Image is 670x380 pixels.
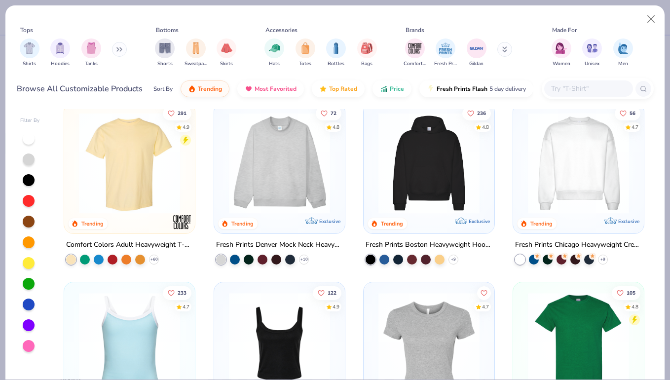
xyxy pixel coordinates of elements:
[434,38,457,68] button: filter button
[296,38,315,68] button: filter button
[51,60,70,68] span: Hoodies
[427,85,435,93] img: flash.gif
[217,38,236,68] button: filter button
[335,113,446,214] img: a90f7c54-8796-4cb2-9d6e-4e9644cfe0fe
[600,257,605,263] span: + 9
[437,85,487,93] span: Fresh Prints Flash
[484,113,596,214] img: d4a37e75-5f2b-4aef-9a6e-23330c63bbc0
[237,80,304,97] button: Most Favorited
[178,111,186,115] span: 291
[269,60,280,68] span: Hats
[331,42,341,54] img: Bottles Image
[185,38,207,68] button: filter button
[85,60,98,68] span: Tanks
[20,38,39,68] button: filter button
[328,60,344,68] span: Bottles
[315,106,341,120] button: Like
[434,60,457,68] span: Fresh Prints
[299,60,311,68] span: Totes
[451,257,456,263] span: + 9
[326,38,346,68] button: filter button
[300,42,311,54] img: Totes Image
[477,286,491,300] button: Like
[20,117,40,124] div: Filter By
[467,38,486,68] div: filter for Gildan
[587,42,598,54] img: Unisex Image
[265,26,298,35] div: Accessories
[404,38,426,68] div: filter for Comfort Colors
[332,304,339,311] div: 4.9
[585,60,599,68] span: Unisex
[327,291,336,296] span: 122
[50,38,70,68] div: filter for Hoodies
[24,42,35,54] img: Shirts Image
[332,123,339,131] div: 4.8
[245,85,253,93] img: most_fav.gif
[627,291,635,296] span: 105
[55,42,66,54] img: Hoodies Image
[312,286,341,300] button: Like
[419,80,533,97] button: Fresh Prints Flash5 day delivery
[178,291,186,296] span: 233
[183,304,189,311] div: 4.7
[552,26,577,35] div: Made For
[264,38,284,68] div: filter for Hats
[181,80,229,97] button: Trending
[482,304,489,311] div: 4.7
[255,85,297,93] span: Most Favorited
[550,83,626,94] input: Try "T-Shirt"
[372,80,411,97] button: Price
[329,85,357,93] span: Top Rated
[155,38,175,68] button: filter button
[163,286,191,300] button: Like
[173,212,192,232] img: Comfort Colors logo
[615,106,640,120] button: Like
[269,42,280,54] img: Hats Image
[618,42,629,54] img: Men Image
[373,113,484,214] img: 91acfc32-fd48-4d6b-bdad-a4c1a30ac3fc
[155,38,175,68] div: filter for Shorts
[357,38,377,68] button: filter button
[469,60,484,68] span: Gildan
[408,41,422,56] img: Comfort Colors Image
[157,60,173,68] span: Shorts
[482,123,489,131] div: 4.8
[74,113,185,214] img: 029b8af0-80e6-406f-9fdc-fdf898547912
[438,41,453,56] img: Fresh Prints Image
[50,38,70,68] button: filter button
[185,60,207,68] span: Sweatpants
[216,239,343,251] div: Fresh Prints Denver Mock Neck Heavyweight Sweatshirt
[188,85,196,93] img: trending.gif
[477,111,486,115] span: 236
[81,38,101,68] button: filter button
[319,85,327,93] img: TopRated.gif
[326,38,346,68] div: filter for Bottles
[556,42,567,54] img: Women Image
[582,38,602,68] div: filter for Unisex
[224,113,335,214] img: f5d85501-0dbb-4ee4-b115-c08fa3845d83
[462,106,491,120] button: Like
[198,85,222,93] span: Trending
[20,26,33,35] div: Tops
[220,60,233,68] span: Skirts
[153,84,173,93] div: Sort By
[434,38,457,68] div: filter for Fresh Prints
[553,60,570,68] span: Women
[183,123,189,131] div: 4.9
[613,38,633,68] button: filter button
[467,38,486,68] button: filter button
[357,38,377,68] div: filter for Bags
[264,38,284,68] button: filter button
[632,123,638,131] div: 4.7
[312,80,365,97] button: Top Rated
[361,42,372,54] img: Bags Image
[582,38,602,68] button: filter button
[23,60,36,68] span: Shirts
[523,113,634,214] img: 1358499d-a160-429c-9f1e-ad7a3dc244c9
[150,257,158,263] span: + 60
[366,239,492,251] div: Fresh Prints Boston Heavyweight Hoodie
[552,38,571,68] div: filter for Women
[632,304,638,311] div: 4.8
[404,60,426,68] span: Comfort Colors
[20,38,39,68] div: filter for Shirts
